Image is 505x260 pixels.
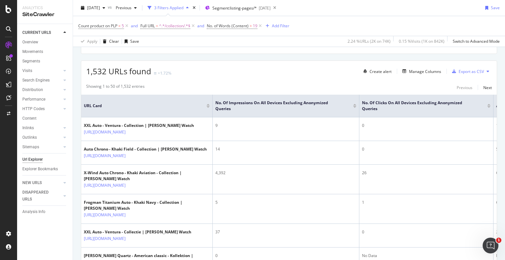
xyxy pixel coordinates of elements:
span: No. of Words (Content) [207,23,249,29]
a: [URL][DOMAIN_NAME] [84,153,126,159]
div: Sitemaps [22,144,39,151]
button: Next [483,83,492,91]
span: ^.*/collection/.*$ [159,21,190,31]
div: XXL Auto - Ventura - Collectie | [PERSON_NAME] Watch [84,229,191,235]
div: CURRENT URLS [22,29,51,36]
span: vs [108,4,113,10]
div: Analysis Info [22,208,45,215]
div: 4,392 [215,170,356,176]
div: Save [491,5,500,11]
span: No. of Impressions On All Devices excluding anonymized queries [215,100,343,112]
button: Apply [78,36,97,47]
a: Explorer Bookmarks [22,166,68,173]
span: Count product on PLP [78,23,117,29]
span: > [250,23,252,29]
div: Previous [457,85,472,90]
div: No Data [362,253,491,259]
button: Export as CSV [449,66,484,77]
div: Export as CSV [459,69,484,74]
div: XXL Auto - Ventura - Collection | [PERSON_NAME] Watch [84,123,194,129]
div: 5 [215,200,356,205]
span: 5 [122,21,124,31]
a: Distribution [22,86,61,93]
div: 0 [362,229,491,235]
div: Outlinks [22,134,37,141]
a: Url Explorer [22,156,68,163]
a: Outlinks [22,134,61,141]
div: 3 Filters Applied [154,5,183,11]
div: Auto Chrono - Khaki Field - Collection | [PERSON_NAME] Watch [84,146,207,152]
span: Segment: listing-pages/* [212,5,257,11]
a: NEW URLS [22,179,61,186]
a: HTTP Codes [22,106,61,112]
div: Manage Columns [409,69,441,74]
span: URL Card [84,103,205,109]
div: 1 [362,200,491,205]
div: NEW URLS [22,179,42,186]
iframe: Intercom live chat [483,238,498,253]
div: Url Explorer [22,156,43,163]
button: Add Filter [263,22,289,30]
span: 2025 Sep. 30th [87,5,100,11]
div: and [131,23,138,29]
div: 0 [215,253,356,259]
span: 1 [496,238,501,243]
div: 26 [362,170,491,176]
div: Segments [22,58,40,65]
div: Distribution [22,86,43,93]
button: Switch to Advanced Mode [450,36,500,47]
a: [URL][DOMAIN_NAME] [84,182,126,189]
div: Performance [22,96,45,103]
button: Create alert [361,66,392,77]
div: Movements [22,48,43,55]
span: = [156,23,158,29]
span: Full URL [140,23,155,29]
div: DISAPPEARED URLS [22,189,56,203]
button: Previous [113,3,139,13]
span: 19 [253,21,257,31]
div: Add Filter [272,23,289,29]
button: Save [483,3,500,13]
div: Search Engines [22,77,50,84]
span: No. of Clicks On All Devices excluding anonymized queries [362,100,477,112]
a: Segments [22,58,68,65]
button: [DATE] [78,3,108,13]
div: Create alert [370,69,392,74]
div: Overview [22,39,38,46]
div: times [191,5,197,11]
div: X-Wind Auto Chrono - Khaki Aviation - Collection | [PERSON_NAME] Watch [84,170,210,182]
div: 37 [215,229,356,235]
button: Previous [457,83,472,91]
button: Save [122,36,139,47]
div: 0 [362,123,491,129]
div: Frogman Titanium Auto - Khaki Navy - Collection | [PERSON_NAME] Watch [84,200,210,211]
div: Visits [22,67,32,74]
div: Inlinks [22,125,34,131]
button: Clear [100,36,119,47]
div: Content [22,115,36,122]
div: 9 [215,123,356,129]
a: Visits [22,67,61,74]
a: [URL][DOMAIN_NAME] [84,235,126,242]
button: 3 Filters Applied [145,3,191,13]
a: Overview [22,39,68,46]
div: Next [483,85,492,90]
div: HTTP Codes [22,106,45,112]
button: and [197,23,204,29]
button: Segment:listing-pages/*[DATE] [203,3,271,13]
div: Showing 1 to 50 of 1,532 entries [86,83,145,91]
a: Sitemaps [22,144,61,151]
span: < [118,23,121,29]
div: [DATE] [259,5,271,11]
a: CURRENT URLS [22,29,61,36]
button: Manage Columns [400,67,441,75]
div: 0 [362,146,491,152]
a: Performance [22,96,61,103]
a: Content [22,115,68,122]
div: Analytics [22,5,67,11]
a: [URL][DOMAIN_NAME] [84,129,126,135]
div: Clear [109,38,119,44]
div: Save [130,38,139,44]
span: 1,532 URLs found [86,66,151,77]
